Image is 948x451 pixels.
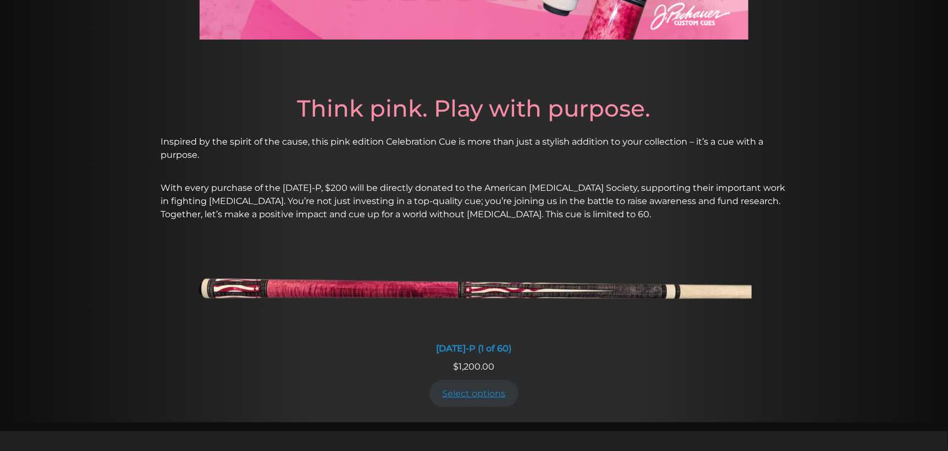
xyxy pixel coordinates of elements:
span: $ [454,361,459,372]
img: DEC6-P (1 of 60) [196,244,752,337]
p: With every purchase of the [DATE]-P, $200 will be directly donated to the American [MEDICAL_DATA]... [161,182,787,221]
p: Inspired by the spirit of the cause, this pink edition Celebration Cue is more than just a stylis... [161,135,787,162]
div: [DATE]-P (1 of 60) [196,343,752,354]
a: Add to cart: “DEC6-P (1 of 60)” [429,380,519,407]
a: DEC6-P (1 of 60) [DATE]-P (1 of 60) [196,244,752,360]
span: 1,200.00 [454,361,495,372]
